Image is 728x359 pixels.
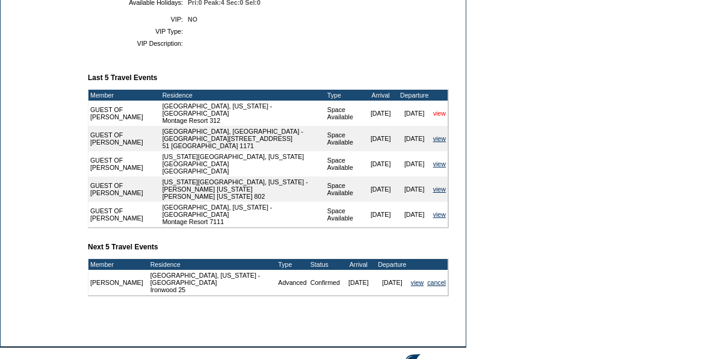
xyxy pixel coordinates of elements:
td: [PERSON_NAME] [88,270,145,295]
b: Last 5 Travel Events [88,73,157,82]
td: Residence [161,90,325,101]
td: [DATE] [398,126,431,151]
td: [DATE] [364,101,398,126]
td: [US_STATE][GEOGRAPHIC_DATA], [US_STATE] - [PERSON_NAME] [US_STATE] [PERSON_NAME] [US_STATE] 802 [161,176,325,202]
td: [DATE] [364,176,398,202]
td: Space Available [325,101,364,126]
td: Member [88,259,145,270]
td: [GEOGRAPHIC_DATA], [US_STATE] - [GEOGRAPHIC_DATA] Montage Resort 312 [161,101,325,126]
td: [DATE] [342,270,375,295]
td: Advanced [276,270,308,295]
td: Residence [149,259,277,270]
td: Type [276,259,308,270]
td: GUEST OF [PERSON_NAME] [88,151,161,176]
td: VIP: [93,16,183,23]
td: [DATE] [398,176,431,202]
td: Departure [375,259,409,270]
a: view [433,186,446,193]
td: [DATE] [364,126,398,151]
td: Space Available [325,176,364,202]
td: GUEST OF [PERSON_NAME] [88,101,161,126]
td: [DATE] [398,202,431,227]
td: VIP Type: [93,28,183,35]
a: view [411,279,424,286]
td: [US_STATE][GEOGRAPHIC_DATA], [US_STATE][GEOGRAPHIC_DATA] [GEOGRAPHIC_DATA] [161,151,325,176]
td: Space Available [325,151,364,176]
td: [DATE] [375,270,409,295]
td: Confirmed [309,270,342,295]
td: Arrival [364,90,398,101]
span: NO [188,16,197,23]
td: Type [325,90,364,101]
td: [GEOGRAPHIC_DATA], [US_STATE] - [GEOGRAPHIC_DATA] Ironwood 25 [149,270,277,295]
a: view [433,160,446,167]
td: Departure [398,90,431,101]
a: view [433,110,446,117]
td: VIP Description: [93,40,183,47]
td: [DATE] [398,151,431,176]
td: [DATE] [364,202,398,227]
td: Arrival [342,259,375,270]
td: Status [309,259,342,270]
td: GUEST OF [PERSON_NAME] [88,176,161,202]
a: view [433,211,446,218]
td: GUEST OF [PERSON_NAME] [88,202,161,227]
td: [DATE] [364,151,398,176]
a: cancel [427,279,446,286]
td: Space Available [325,202,364,227]
td: Space Available [325,126,364,151]
a: view [433,135,446,142]
td: Member [88,90,161,101]
td: [DATE] [398,101,431,126]
td: [GEOGRAPHIC_DATA], [GEOGRAPHIC_DATA] - [GEOGRAPHIC_DATA][STREET_ADDRESS] 51 [GEOGRAPHIC_DATA] 1171 [161,126,325,151]
td: GUEST OF [PERSON_NAME] [88,126,161,151]
td: [GEOGRAPHIC_DATA], [US_STATE] - [GEOGRAPHIC_DATA] Montage Resort 7111 [161,202,325,227]
b: Next 5 Travel Events [88,243,158,251]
